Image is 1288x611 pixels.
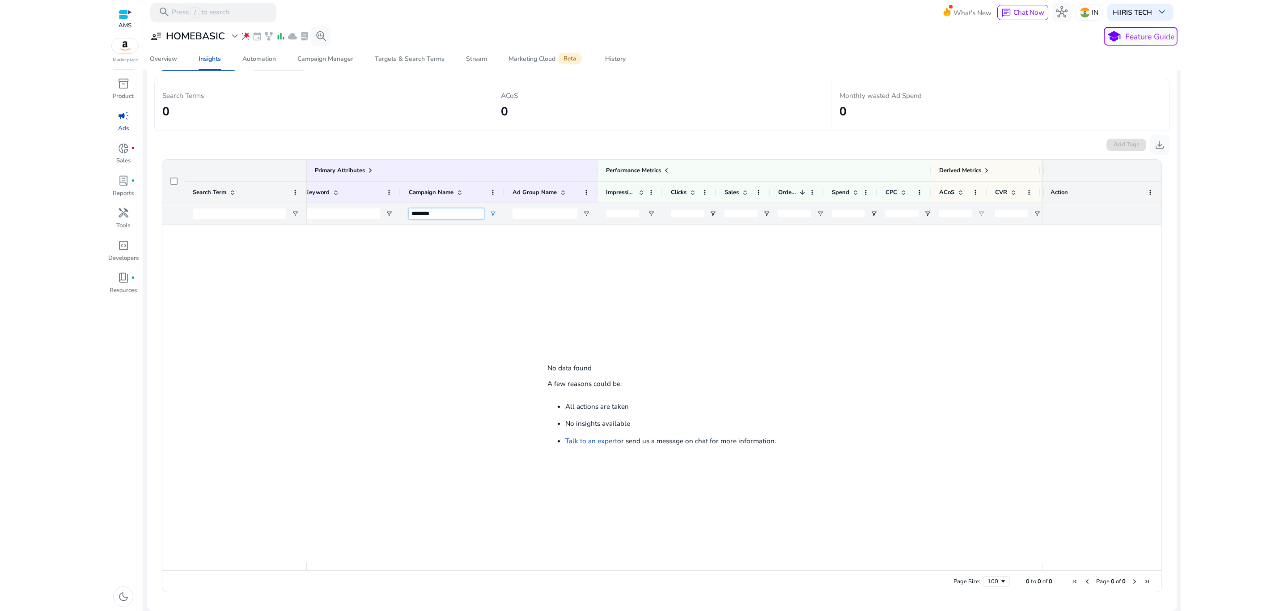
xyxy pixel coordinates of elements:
[583,210,590,217] button: Open Filter Menu
[118,124,129,133] p: Ads
[1084,578,1091,585] div: Previous Page
[191,7,199,18] span: /
[1092,4,1098,20] p: IN
[1031,577,1036,586] span: to
[297,56,353,62] div: Campaign Manager
[547,363,592,373] p: No data found
[113,189,134,198] p: Reports
[107,238,139,270] a: code_blocksDevelopers
[276,31,286,41] span: bar_chart
[252,31,262,41] span: event
[113,57,138,64] p: Marketplace
[1104,27,1178,46] button: schoolFeature Guide
[513,188,557,196] span: Ad Group Name
[724,188,739,196] span: Sales
[606,166,661,174] span: Performance Metrics
[315,30,327,42] span: search_insights
[166,30,225,42] h3: HOMEBASIC
[162,90,485,101] p: Search Terms
[1056,6,1068,18] span: hub
[199,56,221,62] div: Insights
[870,210,877,217] button: Open Filter Menu
[995,188,1007,196] span: CVR
[107,140,139,173] a: donut_smallfiber_manual_recordSales
[1071,578,1078,585] div: First Page
[885,188,897,196] span: CPC
[1034,210,1041,217] button: Open Filter Menu
[1131,578,1138,585] div: Next Page
[839,90,1161,101] p: Monthly wasted Ad Spend
[386,210,393,217] button: Open Filter Menu
[558,53,582,65] span: Beta
[1080,8,1090,17] img: in.svg
[778,188,796,196] span: Orders
[832,188,849,196] span: Spend
[229,30,241,42] span: expand_more
[763,210,770,217] button: Open Filter Menu
[671,188,686,196] span: Clicks
[113,92,134,101] p: Product
[1001,8,1011,18] span: chat
[150,56,177,62] div: Overview
[305,208,380,219] input: Keyword Filter Input
[107,76,139,108] a: inventory_2Product
[119,21,132,30] p: AMS
[605,56,626,62] div: History
[1052,3,1072,22] button: hub
[241,31,250,41] span: wand_stars
[547,379,622,388] p: A few reasons could be:
[118,110,129,122] span: campaign
[565,436,776,446] li: or send us a message on chat for more information.
[107,108,139,140] a: campaignAds
[978,210,985,217] button: Open Filter Menu
[118,240,129,251] span: code_blocks
[1042,577,1047,586] span: of
[409,188,453,196] span: Campaign Name
[107,270,139,302] a: book_4fiber_manual_recordResources
[193,188,226,196] span: Search Term
[501,105,823,119] h2: 0
[565,436,617,446] a: Talk to an expert
[565,419,630,428] li: No insights available
[288,31,297,41] span: cloud
[508,55,584,63] div: Marketing Cloud
[1107,30,1121,44] span: school
[1013,8,1044,17] span: Chat Now
[513,208,577,219] input: Ad Group Name Filter Input
[606,188,635,196] span: Impressions
[466,56,487,62] div: Stream
[839,105,1161,119] h2: 0
[939,188,954,196] span: ACoS
[172,7,229,18] p: Press to search
[924,210,931,217] button: Open Filter Menu
[983,576,1010,587] div: Page Size
[131,276,135,280] span: fiber_manual_record
[1026,577,1030,586] span: 0
[118,591,129,603] span: dark_mode
[118,143,129,154] span: donut_small
[315,166,365,174] span: Primary Attributes
[305,188,330,196] span: Keyword
[118,175,129,187] span: lab_profile
[112,38,139,53] img: amazon.svg
[489,210,496,217] button: Open Filter Menu
[1125,31,1174,42] p: Feature Guide
[1038,577,1041,586] span: 0
[997,5,1048,20] button: chatChat Now
[118,272,129,284] span: book_4
[501,90,823,101] p: ACoS
[116,157,131,165] p: Sales
[110,286,137,295] p: Resources
[1154,139,1165,151] span: download
[1150,135,1170,155] button: download
[118,207,129,219] span: handyman
[118,78,129,89] span: inventory_2
[1113,9,1152,16] p: Hi
[1111,577,1114,586] span: 0
[158,6,170,18] span: search
[1122,577,1126,586] span: 0
[939,166,981,174] span: Derived Metrics
[1144,578,1151,585] div: Last Page
[375,56,445,62] div: Targets & Search Terms
[987,577,1000,586] div: 100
